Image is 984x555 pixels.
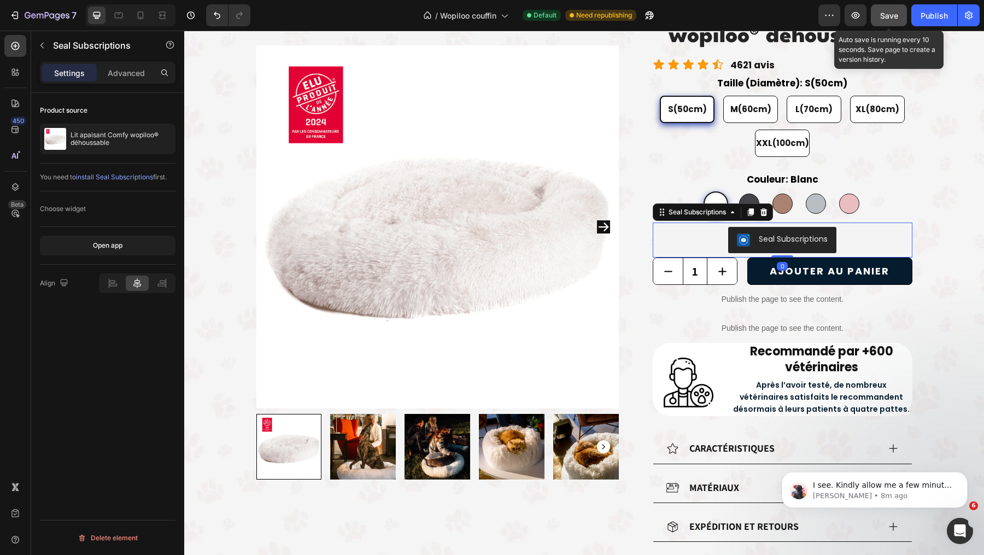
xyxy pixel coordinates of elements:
[880,11,898,20] span: Save
[566,312,709,345] strong: Recommandé par +600 vétérinaires
[76,173,153,181] span: install Seal Subscriptions
[671,73,715,84] span: XL(80cm)
[78,531,138,545] div: Delete element
[544,196,652,223] button: Seal Subscriptions
[413,190,426,203] button: Carousel Next Arrow
[549,349,725,383] span: Après l’avoir testé, de nombreux vétérinaires satisfaits le recommandent désormais à leurs patien...
[534,10,557,20] span: Default
[4,4,81,26] button: 7
[499,227,523,254] input: quantity
[505,489,614,502] strong: EXPÉDITION ET RETOURS
[40,204,86,214] div: Choose widget
[765,449,984,525] iframe: Intercom notifications message
[71,131,171,147] p: Lit apaisant Comfy wopiloo® déhoussable
[54,67,85,79] p: Settings
[44,128,66,150] img: product feature img
[969,501,978,510] span: 6
[484,73,523,84] span: S(50cm)
[435,10,438,21] span: /
[576,10,632,20] span: Need republishing
[482,177,544,186] div: Seal Subscriptions
[871,4,907,26] button: Save
[505,411,590,424] strong: CARACTÉRISTIQUES
[532,43,664,62] legend: Taille (Diamètre): S(50cm)
[479,319,529,385] img: Icône de vétérinaire avec un stéthoscope et une empreinte de patte.
[40,172,175,182] div: You need to first.
[561,139,635,159] legend: Couleur: Blanc
[40,236,175,255] button: Open app
[468,292,728,303] p: Publish the page to see the content.
[563,227,728,254] button: AJOUTER AU PANIER
[40,276,71,291] div: Align
[206,4,250,26] div: Undo/Redo
[911,4,957,26] button: Publish
[10,116,26,125] div: 450
[468,263,728,274] p: Publish the page to see the content.
[947,518,973,544] iframe: Intercom live chat
[93,241,122,250] div: Open app
[553,203,566,216] img: SealSubscriptions.png
[8,200,26,209] div: Beta
[585,232,705,249] div: AJOUTER AU PANIER
[921,10,948,21] div: Publish
[575,203,643,214] div: Seal Subscriptions
[108,67,145,79] p: Advanced
[572,107,625,118] span: XXL(100cm)
[413,410,426,423] button: Carousel Next Arrow
[40,529,175,547] button: Delete element
[469,227,499,254] button: decrement
[593,231,604,240] div: 0
[440,10,496,21] span: Wopiloo couffin
[72,9,77,22] p: 7
[505,451,555,463] strong: MATÉRIAUX
[611,73,648,84] span: L(70cm)
[523,227,553,254] button: increment
[40,106,87,115] div: Product source
[184,31,984,555] iframe: Design area
[546,28,590,41] strong: 4621 avis
[546,73,587,84] span: M(60cm)
[53,39,146,52] p: Seal Subscriptions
